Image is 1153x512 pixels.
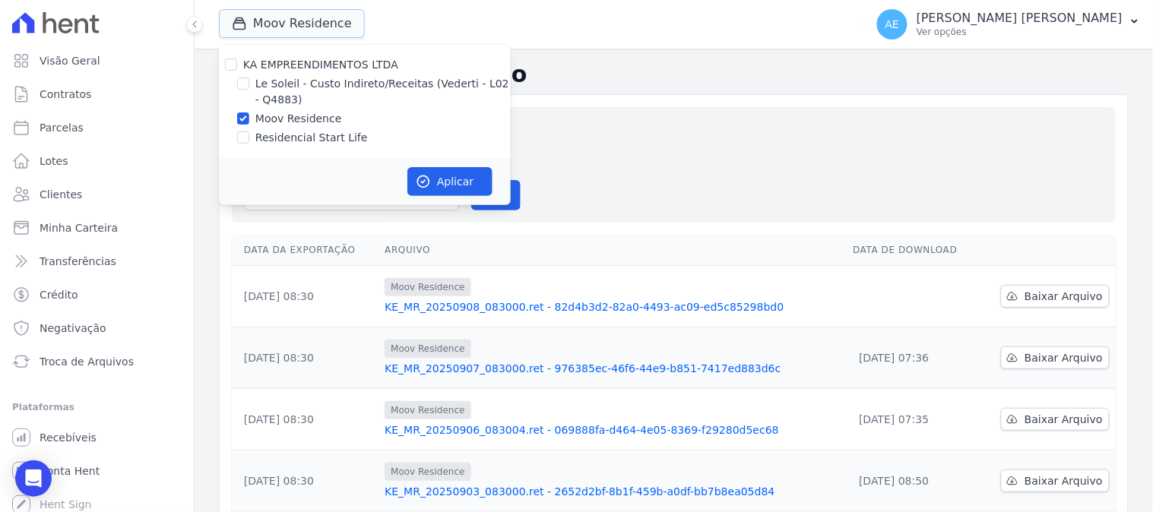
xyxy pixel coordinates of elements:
[6,112,188,143] a: Parcelas
[40,321,106,336] span: Negativação
[40,287,78,302] span: Crédito
[385,299,841,314] a: KE_MR_20250908_083000.ret - 82d4b3d2-82a0-4493-ac09-ed5c85298bd0
[885,19,899,30] span: AE
[917,11,1123,26] p: [PERSON_NAME] [PERSON_NAME]
[40,87,91,102] span: Contratos
[232,327,379,389] td: [DATE] 08:30
[1025,412,1103,427] span: Baixar Arquivo
[1025,350,1103,365] span: Baixar Arquivo
[847,327,979,389] td: [DATE] 07:36
[6,422,188,453] a: Recebíveis
[219,61,1129,88] h2: Exportações de Retorno
[379,235,847,266] th: Arquivo
[232,450,379,512] td: [DATE] 08:30
[6,179,188,210] a: Clientes
[385,361,841,376] a: KE_MR_20250907_083000.ret - 976385ec-46f6-44e9-b851-7417ed883d6c
[6,346,188,377] a: Troca de Arquivos
[1025,289,1103,304] span: Baixar Arquivo
[385,463,470,481] span: Moov Residence
[255,111,342,127] label: Moov Residence
[1025,473,1103,488] span: Baixar Arquivo
[6,213,188,243] a: Minha Carteira
[385,340,470,358] span: Moov Residence
[1001,408,1110,431] a: Baixar Arquivo
[40,53,100,68] span: Visão Geral
[40,463,100,479] span: Conta Hent
[40,354,134,369] span: Troca de Arquivos
[232,389,379,450] td: [DATE] 08:30
[6,246,188,277] a: Transferências
[917,26,1123,38] p: Ver opções
[1001,285,1110,308] a: Baixar Arquivo
[40,220,118,235] span: Minha Carteira
[385,401,470,419] span: Moov Residence
[219,9,365,38] button: Moov Residence
[40,120,84,135] span: Parcelas
[407,167,493,196] button: Aplicar
[385,484,841,499] a: KE_MR_20250903_083000.ret - 2652d2bf-8b1f-459b-a0df-bb7b8ea05d84
[847,235,979,266] th: Data de Download
[865,3,1153,46] button: AE [PERSON_NAME] [PERSON_NAME] Ver opções
[15,460,52,497] div: Open Intercom Messenger
[1001,346,1110,369] a: Baixar Arquivo
[255,130,368,146] label: Residencial Start Life
[232,235,379,266] th: Data da Exportação
[40,254,116,269] span: Transferências
[6,313,188,343] a: Negativação
[6,79,188,109] a: Contratos
[255,76,511,108] label: Le Soleil - Custo Indireto/Receitas (Vederti - L02 - Q4883)
[12,398,182,416] div: Plataformas
[1001,469,1110,492] a: Baixar Arquivo
[40,187,82,202] span: Clientes
[40,430,97,445] span: Recebíveis
[6,280,188,310] a: Crédito
[847,389,979,450] td: [DATE] 07:35
[6,146,188,176] a: Lotes
[232,266,379,327] td: [DATE] 08:30
[385,422,841,438] a: KE_MR_20250906_083004.ret - 069888fa-d464-4e05-8369-f29280d5ec68
[6,46,188,76] a: Visão Geral
[385,278,470,296] span: Moov Residence
[243,58,398,71] label: KA EMPREENDIMENTOS LTDA
[847,450,979,512] td: [DATE] 08:50
[40,153,68,169] span: Lotes
[6,456,188,486] a: Conta Hent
